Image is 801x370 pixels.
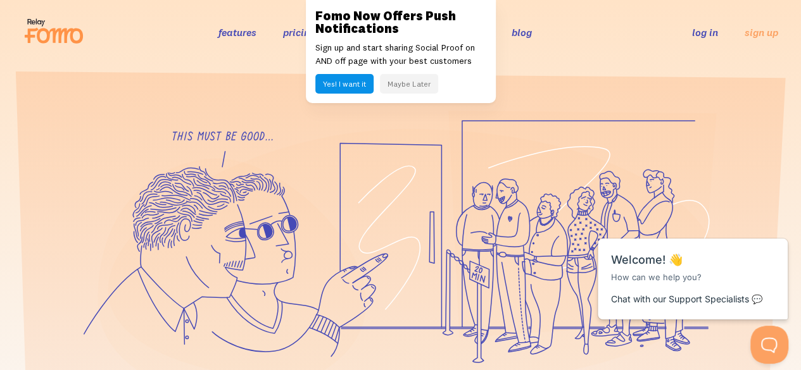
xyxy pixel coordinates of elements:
[218,26,256,39] a: features
[692,26,718,39] a: log in
[380,74,438,94] button: Maybe Later
[750,326,788,364] iframe: Help Scout Beacon - Open
[315,41,486,68] p: Sign up and start sharing Social Proof on AND off page with your best customers
[745,26,778,39] a: sign up
[315,9,486,35] h3: Fomo Now Offers Push Notifications
[315,74,374,94] button: Yes! I want it
[283,26,315,39] a: pricing
[512,26,532,39] a: blog
[591,207,795,326] iframe: Help Scout Beacon - Messages and Notifications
